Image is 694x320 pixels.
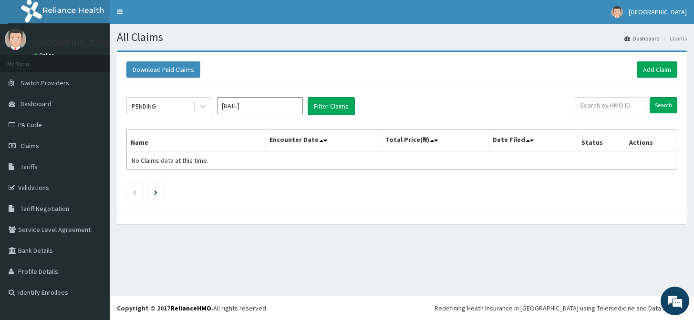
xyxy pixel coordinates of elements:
[33,39,112,47] p: [GEOGRAPHIC_DATA]
[578,130,625,152] th: Status
[33,52,56,59] a: Online
[611,6,623,18] img: User Image
[132,101,156,111] div: PENDING
[308,97,355,115] button: Filter Claims
[624,34,660,42] a: Dashboard
[435,303,687,313] div: Redefining Heath Insurance in [GEOGRAPHIC_DATA] using Telemedicine and Data Science!
[650,97,677,113] input: Search
[217,97,303,114] input: Select Month and Year
[110,296,694,320] footer: All rights reserved.
[488,130,577,152] th: Date Filed
[117,304,213,312] strong: Copyright © 2017 .
[133,188,137,196] a: Previous page
[21,141,39,150] span: Claims
[625,130,677,152] th: Actions
[637,61,677,78] a: Add Claim
[21,162,38,171] span: Tariffs
[127,130,266,152] th: Name
[21,100,52,108] span: Dashboard
[629,8,687,16] span: [GEOGRAPHIC_DATA]
[126,61,200,78] button: Download Paid Claims
[21,79,69,87] span: Switch Providers
[170,304,211,312] a: RelianceHMO
[132,156,208,165] span: No Claims data at this time.
[381,130,488,152] th: Total Price(₦)
[117,31,687,43] h1: All Claims
[154,188,157,196] a: Next page
[21,204,69,213] span: Tariff Negotiation
[574,97,646,113] input: Search by HMO ID
[265,130,381,152] th: Encounter Date
[5,29,26,50] img: User Image
[661,34,687,42] li: Claims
